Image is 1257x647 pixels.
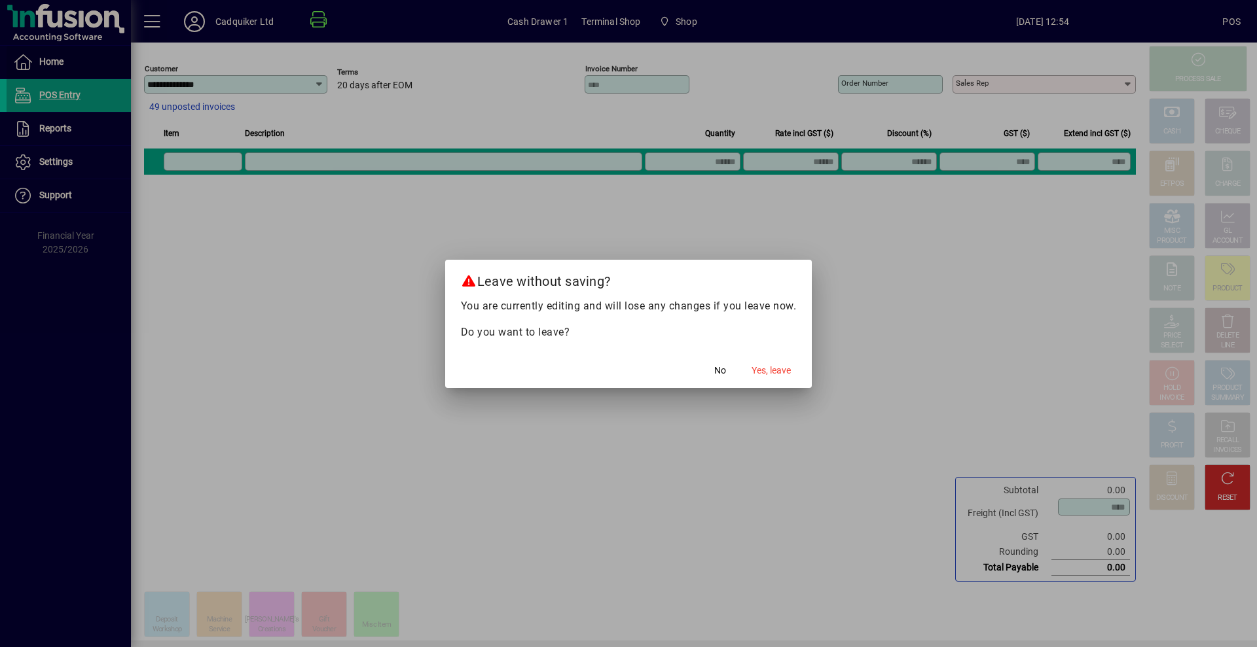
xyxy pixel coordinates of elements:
span: No [714,364,726,377]
p: Do you want to leave? [461,324,797,340]
p: You are currently editing and will lose any changes if you leave now. [461,298,797,314]
button: Yes, leave [746,359,796,383]
span: Yes, leave [752,364,791,377]
h2: Leave without saving? [445,260,812,298]
button: No [699,359,741,383]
